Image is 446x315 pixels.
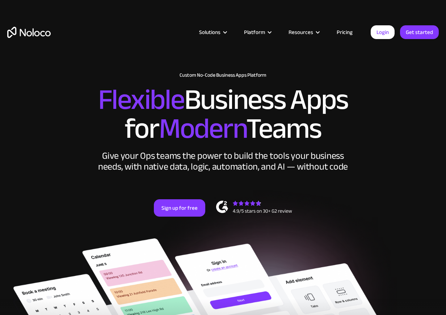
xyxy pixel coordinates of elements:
a: Pricing [328,27,362,37]
div: Resources [279,27,328,37]
div: Solutions [190,27,235,37]
h2: Business Apps for Teams [7,85,439,143]
h1: Custom No-Code Business Apps Platform [7,72,439,78]
div: Give your Ops teams the power to build the tools your business needs, with native data, logic, au... [96,150,350,172]
div: Platform [235,27,279,37]
div: Solutions [199,27,220,37]
a: Login [371,25,395,39]
a: Sign up for free [154,199,205,217]
a: Get started [400,25,439,39]
span: Flexible [98,73,184,127]
div: Platform [244,27,265,37]
a: home [7,27,51,38]
div: Resources [289,27,313,37]
span: Modern [159,102,246,156]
